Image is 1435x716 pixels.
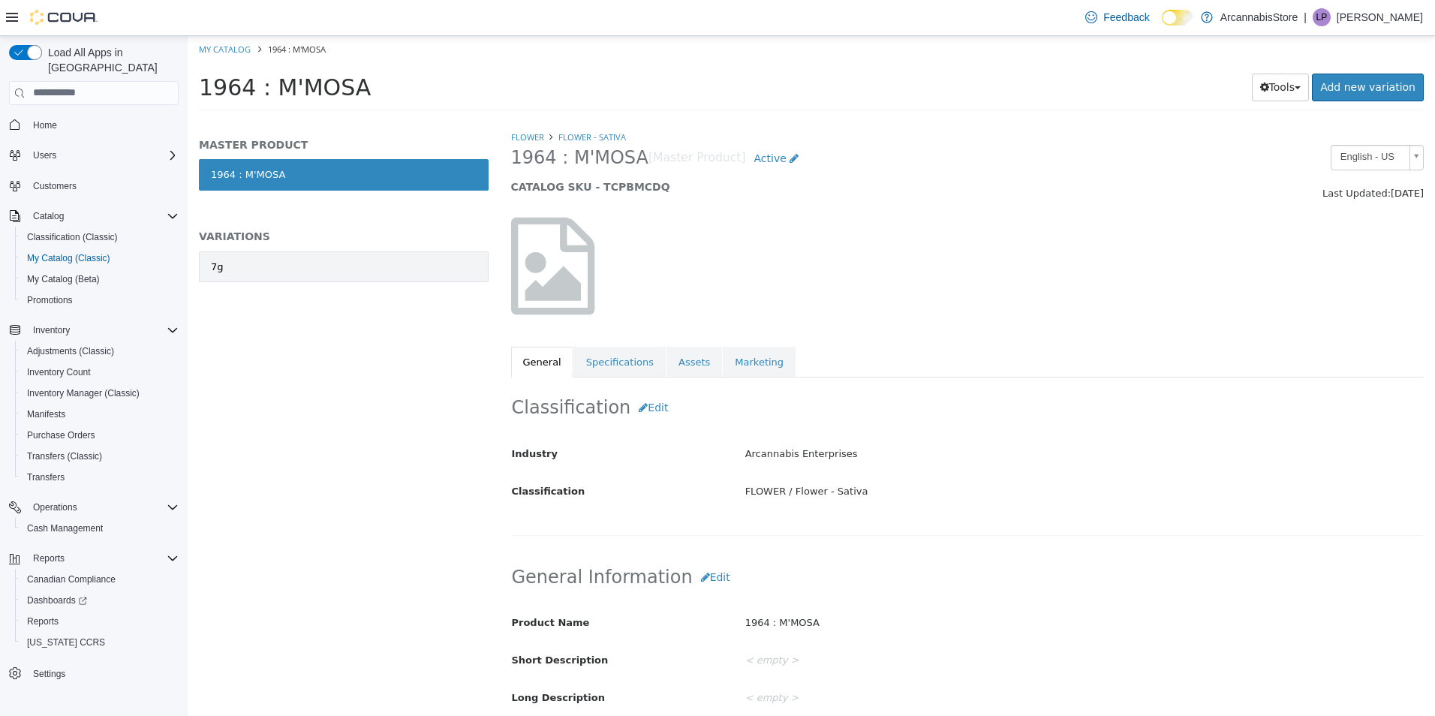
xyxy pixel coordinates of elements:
button: Adjustments (Classic) [15,341,185,362]
button: Inventory Manager (Classic) [15,383,185,404]
a: Marketing [535,311,608,342]
span: Reports [21,612,179,630]
button: Catalog [3,206,185,227]
a: Settings [27,665,71,683]
span: My Catalog (Classic) [27,252,110,264]
button: Users [27,146,62,164]
span: Cash Management [21,519,179,537]
span: Feedback [1103,10,1149,25]
a: My Catalog (Classic) [21,249,116,267]
span: Dashboards [27,594,87,606]
span: Promotions [27,294,73,306]
h5: MASTER PRODUCT [11,102,301,116]
button: My Catalog (Classic) [15,248,185,269]
button: Manifests [15,404,185,425]
span: Manifests [21,405,179,423]
img: Cova [30,10,98,25]
span: Classification [324,450,398,461]
span: Inventory Manager (Classic) [27,387,140,399]
span: Settings [27,663,179,682]
button: [US_STATE] CCRS [15,632,185,653]
a: Assets [479,311,534,342]
span: Users [33,149,56,161]
a: Transfers [21,468,71,486]
span: English - US [1144,110,1216,133]
span: Adjustments (Classic) [21,342,179,360]
span: Catalog [27,207,179,225]
button: Edit [443,358,489,386]
a: Adjustments (Classic) [21,342,120,360]
span: Load All Apps in [GEOGRAPHIC_DATA] [42,45,179,75]
a: Canadian Compliance [21,570,122,588]
a: 1964 : M'MOSA [11,123,301,155]
span: Settings [33,668,65,680]
span: Operations [27,498,179,516]
h2: Classification [324,358,1236,386]
a: Manifests [21,405,71,423]
a: Cash Management [21,519,109,537]
p: [PERSON_NAME] [1337,8,1423,26]
a: Dashboards [15,590,185,611]
span: Inventory Manager (Classic) [21,384,179,402]
button: Transfers (Classic) [15,446,185,467]
div: FLOWER / Flower - Sativa [546,443,1247,469]
a: Inventory Manager (Classic) [21,384,146,402]
button: Customers [3,175,185,197]
span: Home [33,119,57,131]
button: Operations [27,498,83,516]
span: Transfers [27,471,65,483]
span: Washington CCRS [21,633,179,651]
span: Catalog [33,210,64,222]
a: Specifications [387,311,478,342]
h2: General Information [324,528,1236,555]
span: Customers [27,176,179,195]
a: Customers [27,177,83,195]
span: Classification (Classic) [27,231,118,243]
a: Dashboards [21,591,93,609]
span: Inventory [33,324,70,336]
button: Home [3,114,185,136]
a: FLOWER [323,95,356,107]
a: My Catalog (Beta) [21,270,106,288]
a: [US_STATE] CCRS [21,633,111,651]
span: My Catalog (Beta) [27,273,100,285]
button: Reports [27,549,71,567]
span: Operations [33,501,77,513]
a: Home [27,116,63,134]
div: < empty > [546,612,1247,638]
button: Inventory [27,321,76,339]
a: English - US [1143,109,1236,134]
span: Transfers [21,468,179,486]
span: Short Description [324,618,421,630]
span: Home [27,116,179,134]
span: Inventory [27,321,179,339]
span: Purchase Orders [21,426,179,444]
button: Reports [3,548,185,569]
span: Reports [27,615,59,627]
span: Customers [33,180,77,192]
span: 1964 : M'MOSA [323,110,461,134]
span: Adjustments (Classic) [27,345,114,357]
a: Classification (Classic) [21,228,124,246]
button: Transfers [15,467,185,488]
div: Arcannabis Enterprises [546,405,1247,432]
a: Feedback [1079,2,1155,32]
h5: CATALOG SKU - TCPBMCDQ [323,144,1003,158]
span: My Catalog (Beta) [21,270,179,288]
span: Transfers (Classic) [21,447,179,465]
p: | [1304,8,1307,26]
a: Inventory Count [21,363,97,381]
button: Classification (Classic) [15,227,185,248]
span: Inventory Count [21,363,179,381]
div: < empty > [546,649,1247,675]
span: Users [27,146,179,164]
button: Users [3,145,185,166]
span: Last Updated: [1135,152,1203,163]
span: Manifests [27,408,65,420]
a: Purchase Orders [21,426,101,444]
button: My Catalog (Beta) [15,269,185,290]
p: ArcannabisStore [1220,8,1298,26]
button: Operations [3,497,185,518]
span: Transfers (Classic) [27,450,102,462]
